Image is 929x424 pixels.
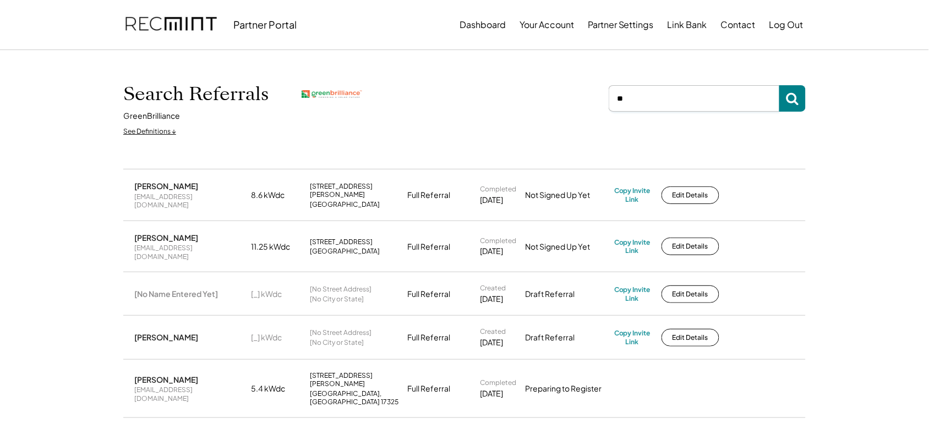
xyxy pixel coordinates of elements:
[407,289,450,300] div: Full Referral
[614,186,651,203] div: Copy Invite Link
[310,238,373,246] div: [STREET_ADDRESS]
[310,371,401,388] div: [STREET_ADDRESS][PERSON_NAME]
[42,65,99,72] div: Domain Overview
[480,284,506,293] div: Created
[134,332,198,342] div: [PERSON_NAME]
[30,64,39,73] img: tab_domain_overview_orange.svg
[251,190,303,201] div: 8.6 kWdc
[310,200,380,209] div: [GEOGRAPHIC_DATA]
[520,14,574,36] button: Your Account
[134,192,244,210] div: [EMAIL_ADDRESS][DOMAIN_NAME]
[310,182,401,199] div: [STREET_ADDRESS][PERSON_NAME]
[480,378,516,387] div: Completed
[588,14,654,36] button: Partner Settings
[251,289,303,300] div: [_] kWdc
[302,90,362,98] img: greenbrilliance.png
[662,329,719,346] button: Edit Details
[460,14,506,36] button: Dashboard
[134,233,198,243] div: [PERSON_NAME]
[480,195,503,206] div: [DATE]
[662,285,719,303] button: Edit Details
[614,329,651,346] div: Copy Invite Link
[134,244,244,261] div: [EMAIL_ADDRESS][DOMAIN_NAME]
[525,289,608,300] div: Draft Referral
[480,327,506,336] div: Created
[123,111,180,122] div: GreenBrilliance
[407,190,450,201] div: Full Referral
[480,337,503,348] div: [DATE]
[251,332,303,343] div: [_] kWdc
[525,241,608,252] div: Not Signed Up Yet
[310,328,371,337] div: [No Street Address]
[525,190,608,201] div: Not Signed Up Yet
[407,332,450,343] div: Full Referral
[480,185,516,194] div: Completed
[310,295,364,304] div: [No City or State]
[251,383,303,394] div: 5.4 kWdc
[310,285,371,294] div: [No Street Address]
[134,375,198,384] div: [PERSON_NAME]
[134,181,198,191] div: [PERSON_NAME]
[407,241,450,252] div: Full Referral
[251,241,303,252] div: 11.25 kWdc
[614,238,651,255] div: Copy Invite Link
[18,18,26,26] img: logo_orange.svg
[662,238,719,255] button: Edit Details
[134,289,218,299] div: [No Name Entered Yet]
[123,127,176,136] div: See Definitions ↓
[310,338,364,347] div: [No City or State]
[31,18,54,26] div: v 4.0.25
[134,386,244,403] div: [EMAIL_ADDRESS][DOMAIN_NAME]
[480,294,503,305] div: [DATE]
[525,383,608,394] div: Preparing to Register
[18,29,26,37] img: website_grey.svg
[125,6,217,43] img: recmint-logotype%403x.png
[29,29,121,37] div: Domain: [DOMAIN_NAME]
[480,236,516,245] div: Completed
[480,246,503,257] div: [DATE]
[614,285,651,302] div: Copy Invite Link
[233,18,297,31] div: Partner Portal
[310,247,380,256] div: [GEOGRAPHIC_DATA]
[721,14,756,36] button: Contact
[668,14,707,36] button: Link Bank
[769,14,804,36] button: Log Out
[110,64,118,73] img: tab_keywords_by_traffic_grey.svg
[407,383,450,394] div: Full Referral
[662,186,719,204] button: Edit Details
[525,332,608,343] div: Draft Referral
[310,389,401,406] div: [GEOGRAPHIC_DATA], [GEOGRAPHIC_DATA] 17325
[480,388,503,399] div: [DATE]
[122,65,185,72] div: Keywords by Traffic
[123,82,269,106] h1: Search Referrals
